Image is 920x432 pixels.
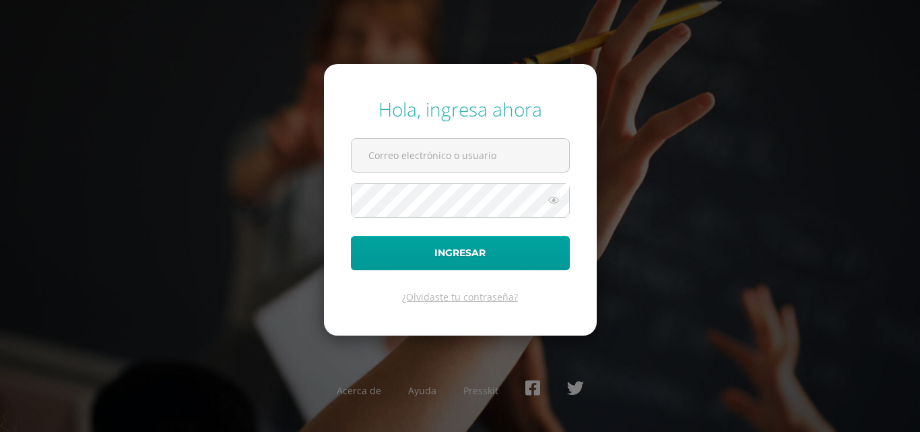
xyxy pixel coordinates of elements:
[463,384,498,397] a: Presskit
[337,384,381,397] a: Acerca de
[351,236,570,270] button: Ingresar
[351,96,570,122] div: Hola, ingresa ahora
[402,290,518,303] a: ¿Olvidaste tu contraseña?
[408,384,436,397] a: Ayuda
[352,139,569,172] input: Correo electrónico o usuario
